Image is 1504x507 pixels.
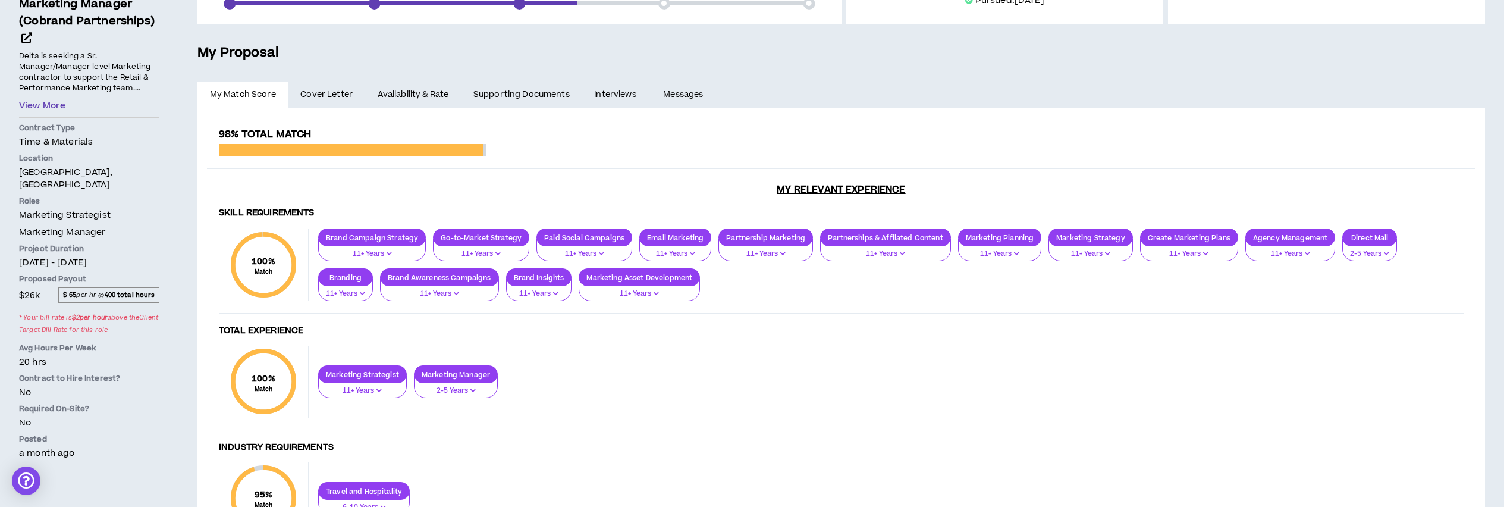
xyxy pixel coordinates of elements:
p: Go-to-Market Strategy [434,233,529,242]
p: No [19,386,159,399]
p: Time & Materials [19,136,159,148]
p: Contract Type [19,123,159,133]
p: Roles [19,196,159,206]
p: 11+ Years [726,249,805,259]
p: Direct Mail [1343,233,1396,242]
a: Availability & Rate [365,82,461,108]
p: Contract to Hire Interest? [19,373,159,384]
p: No [19,417,159,429]
p: 11+ Years [326,249,418,259]
p: 11+ Years [1056,249,1125,259]
span: Cover Letter [300,88,353,101]
p: Brand Awareness Campaigns [381,273,498,282]
p: 2-5 Years [1350,249,1389,259]
button: 11+ Years [318,375,407,398]
small: Match [252,268,275,276]
span: 98% Total Match [219,127,311,142]
p: Email Marketing [640,233,711,242]
p: 11+ Years [966,249,1034,259]
h4: Total Experience [219,326,1464,337]
p: Required On-Site? [19,403,159,414]
p: Location [19,153,159,164]
p: 11+ Years [514,289,564,299]
p: 11+ Years [544,249,624,259]
span: * Your bill rate is above the Client Target Bill Rate for this role [19,309,159,338]
p: [DATE] - [DATE] [19,256,159,269]
p: Travel and Hospitality [319,487,409,496]
p: Marketing Planning [959,233,1041,242]
button: View More [19,99,65,112]
p: 11+ Years [586,289,692,299]
button: 2-5 Years [414,375,498,398]
span: 100 % [252,255,275,268]
div: Open Intercom Messenger [12,467,40,495]
button: 11+ Years [433,239,529,261]
button: 11+ Years [380,278,499,301]
button: 11+ Years [958,239,1042,261]
p: Brand Campaign Strategy [319,233,425,242]
button: 11+ Years [1048,239,1133,261]
p: 11+ Years [326,386,399,396]
button: 2-5 Years [1342,239,1397,261]
p: 2-5 Years [422,386,490,396]
p: 11+ Years [828,249,943,259]
button: 11+ Years [506,278,572,301]
span: per hr @ [58,287,159,303]
button: 11+ Years [639,239,711,261]
p: a month ago [19,447,159,459]
p: 11+ Years [326,289,365,299]
p: Paid Social Campaigns [537,233,632,242]
p: 20 hrs [19,356,159,368]
h4: Skill Requirements [219,208,1464,219]
p: Partnerships & Affilated Content [821,233,950,242]
button: 11+ Years [820,239,950,261]
h5: My Proposal [197,43,1485,63]
span: $26k [19,287,40,303]
a: Messages [651,82,718,108]
a: Supporting Documents [461,82,582,108]
h3: My Relevant Experience [207,184,1475,196]
p: Marketing Strategist [319,370,406,379]
button: 11+ Years [1140,239,1238,261]
small: Match [252,385,275,393]
span: Marketing Strategist [19,209,111,221]
strong: $ 65 [63,290,77,299]
p: Proposed Payout [19,274,159,284]
button: 11+ Years [536,239,632,261]
span: 100 % [252,373,275,385]
p: [GEOGRAPHIC_DATA], [GEOGRAPHIC_DATA] [19,166,159,191]
span: 95 % [255,489,273,501]
button: 11+ Years [318,239,426,261]
button: 11+ Years [718,239,813,261]
p: 11+ Years [647,249,704,259]
p: Posted [19,434,159,445]
p: Avg Hours Per Week [19,343,159,353]
p: Marketing Manager [415,370,497,379]
p: Brand Insights [507,273,572,282]
h4: Industry Requirements [219,442,1464,453]
button: 11+ Years [318,278,373,301]
p: 11+ Years [1253,249,1327,259]
a: Interviews [582,82,651,108]
p: Delta is seeking a Sr. Manager/Manager level Marketing contractor to support the Retail & Perform... [19,50,159,95]
p: 11+ Years [388,289,491,299]
span: Marketing Manager [19,226,105,239]
p: Branding [319,273,372,282]
button: 11+ Years [579,278,700,301]
strong: $ 2 per hour [72,313,108,322]
p: 11+ Years [441,249,522,259]
strong: 400 total hours [105,290,155,299]
p: Marketing Strategy [1049,233,1132,242]
a: My Match Score [197,82,288,108]
p: Create Marketing Plans [1141,233,1238,242]
p: Partnership Marketing [719,233,812,242]
p: Agency Management [1246,233,1335,242]
p: 11+ Years [1148,249,1230,259]
button: 11+ Years [1245,239,1335,261]
p: Marketing Asset Development [579,273,699,282]
p: Project Duration [19,243,159,254]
